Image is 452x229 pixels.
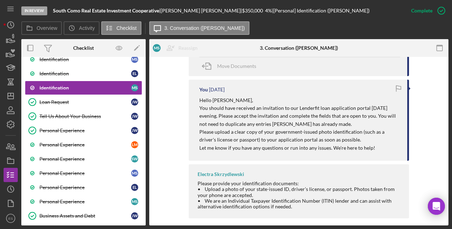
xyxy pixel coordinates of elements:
a: IdentificationEL [25,66,142,81]
span: Move Documents [217,63,256,69]
div: M S [153,44,161,52]
div: Reassign [178,41,198,55]
div: Identification [39,57,131,62]
div: E L [131,184,138,191]
div: Personal Experience [39,199,131,204]
a: Personal ExperienceSW [25,152,142,166]
div: Checklist [73,45,94,51]
button: Activity [64,21,99,35]
div: J W [131,113,138,120]
div: E L [131,70,138,77]
a: IdentificationMS [25,52,142,66]
button: Complete [404,4,448,18]
a: Tell Us About Your BusinessJW [25,109,142,123]
div: L M [131,141,138,148]
a: Business Assets and DebtJW [25,209,142,223]
a: Personal ExperienceMS [25,195,142,209]
a: Personal ExperienceJW [25,123,142,138]
span: $350,000 [242,7,263,14]
div: Personal Experience [39,142,131,148]
a: Personal ExperienceMS [25,166,142,180]
label: Activity [79,25,95,31]
a: IdentificationMS [25,81,142,95]
div: Please provide your identification documents: • Upload a photo of your state-issued ID, driver’s ... [198,181,402,209]
div: Tell Us About Your Business [39,113,131,119]
div: S W [131,155,138,163]
div: | [Personal] Identification ([PERSON_NAME]) [272,8,370,14]
button: Overview [21,21,62,35]
div: Complete [411,4,432,18]
a: Personal ExperienceLM [25,138,142,152]
p: Hello [PERSON_NAME], [199,96,400,104]
button: 3. Conversation ([PERSON_NAME]) [149,21,249,35]
div: Loan Request [39,99,131,105]
a: Personal ExperienceEL [25,180,142,195]
button: Checklist [101,21,141,35]
text: ES [9,217,13,220]
div: M S [131,84,138,91]
label: 3. Conversation ([PERSON_NAME]) [165,25,245,31]
div: Identification [39,85,131,91]
div: M S [131,198,138,205]
div: J W [131,127,138,134]
div: In Review [21,6,47,15]
div: Electra Skrzydlewski [198,171,244,177]
div: Personal Experience [39,185,131,190]
div: J W [131,212,138,219]
p: Please upload a clear copy of your government-issued photo identification (such as a driver's lic... [199,128,400,144]
p: Let me know if you have any questions or run into any issues. We're here to help! [199,144,400,152]
label: Checklist [117,25,137,31]
button: ES [4,211,18,225]
b: South Como Real Estate Investment Cooperative [53,7,159,14]
div: Personal Experience [39,156,131,162]
time: 2025-07-03 12:24 [209,87,225,92]
label: Overview [37,25,57,31]
div: Personal Experience [39,170,131,176]
div: 3. Conversation ([PERSON_NAME]) [260,45,338,51]
div: Personal Experience [39,128,131,133]
div: M S [131,56,138,63]
div: You [199,87,208,92]
div: 4 % [265,8,272,14]
div: | [53,8,161,14]
div: J W [131,98,138,106]
div: [PERSON_NAME] [PERSON_NAME] | [161,8,242,14]
button: Move Documents [199,57,263,75]
button: MSReassign [149,41,205,55]
div: Identification [39,71,131,76]
p: You should have received an invitation to our Lenderfit loan application portal [DATE] evening. P... [199,104,400,128]
a: Loan RequestJW [25,95,142,109]
div: Open Intercom Messenger [428,198,445,215]
div: Business Assets and Debt [39,213,131,219]
div: M S [131,170,138,177]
